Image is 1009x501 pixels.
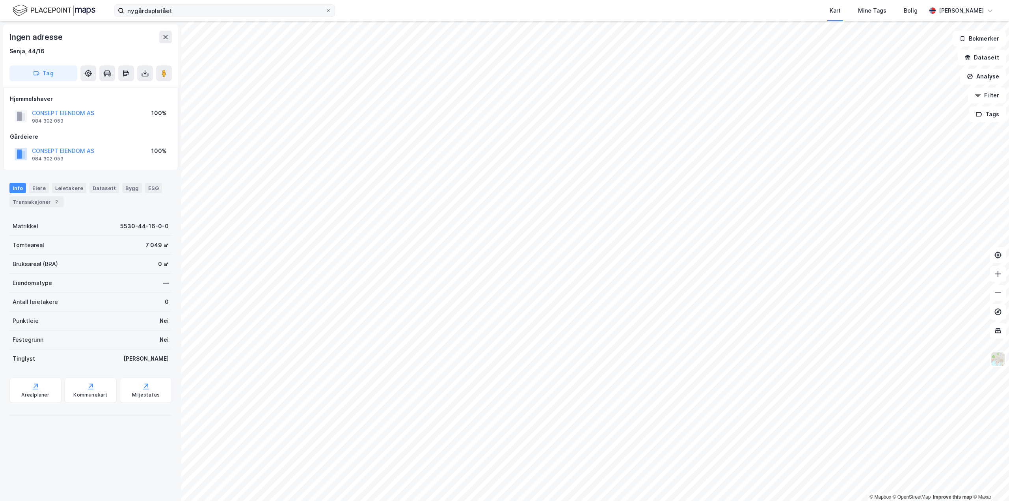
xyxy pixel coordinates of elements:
[9,183,26,193] div: Info
[165,297,169,307] div: 0
[132,392,160,398] div: Miljøstatus
[122,183,142,193] div: Bygg
[958,50,1006,65] button: Datasett
[120,222,169,231] div: 5530-44-16-0-0
[960,69,1006,84] button: Analyse
[13,316,39,326] div: Punktleie
[13,4,95,17] img: logo.f888ab2527a4732fd821a326f86c7f29.svg
[13,297,58,307] div: Antall leietakere
[73,392,108,398] div: Kommunekart
[10,94,171,104] div: Hjemmelshaver
[13,240,44,250] div: Tomteareal
[21,392,49,398] div: Arealplaner
[933,494,972,500] a: Improve this map
[970,463,1009,501] div: Chatt-widget
[29,183,49,193] div: Eiere
[52,183,86,193] div: Leietakere
[858,6,886,15] div: Mine Tags
[904,6,918,15] div: Bolig
[32,118,63,124] div: 984 302 053
[52,198,60,206] div: 2
[151,146,167,156] div: 100%
[939,6,984,15] div: [PERSON_NAME]
[953,31,1006,47] button: Bokmerker
[13,335,43,345] div: Festegrunn
[13,354,35,363] div: Tinglyst
[151,108,167,118] div: 100%
[160,335,169,345] div: Nei
[163,278,169,288] div: —
[970,463,1009,501] iframe: Chat Widget
[145,240,169,250] div: 7 049 ㎡
[9,196,63,207] div: Transaksjoner
[13,278,52,288] div: Eiendomstype
[89,183,119,193] div: Datasett
[123,354,169,363] div: [PERSON_NAME]
[124,5,325,17] input: Søk på adresse, matrikkel, gårdeiere, leietakere eller personer
[9,47,45,56] div: Senja, 44/16
[990,352,1005,367] img: Z
[869,494,891,500] a: Mapbox
[160,316,169,326] div: Nei
[32,156,63,162] div: 984 302 053
[145,183,162,193] div: ESG
[893,494,931,500] a: OpenStreetMap
[158,259,169,269] div: 0 ㎡
[969,106,1006,122] button: Tags
[10,132,171,142] div: Gårdeiere
[830,6,841,15] div: Kart
[9,65,77,81] button: Tag
[9,31,64,43] div: Ingen adresse
[13,222,38,231] div: Matrikkel
[13,259,58,269] div: Bruksareal (BRA)
[968,88,1006,103] button: Filter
